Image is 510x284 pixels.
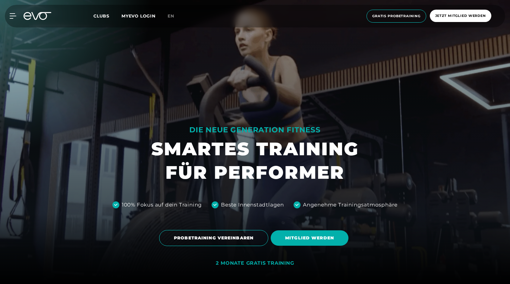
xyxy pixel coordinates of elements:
a: MYEVO LOGIN [121,13,156,19]
div: Angenehme Trainingsatmosphäre [303,201,398,209]
div: 100% Fokus auf dein Training [122,201,202,209]
span: en [168,13,174,19]
a: Gratis Probetraining [365,10,428,23]
span: Jetzt Mitglied werden [435,13,486,18]
div: DIE NEUE GENERATION FITNESS [151,125,359,135]
a: MITGLIED WERDEN [271,226,351,250]
a: Clubs [93,13,121,19]
span: Clubs [93,13,109,19]
a: en [168,13,181,20]
div: Beste Innenstadtlagen [221,201,284,209]
a: PROBETRAINING VEREINBAREN [159,226,271,251]
span: MITGLIED WERDEN [285,235,334,241]
span: PROBETRAINING VEREINBAREN [174,235,253,241]
div: 2 MONATE GRATIS TRAINING [216,260,294,267]
h1: SMARTES TRAINING FÜR PERFORMER [151,137,359,184]
a: Jetzt Mitglied werden [428,10,493,23]
span: Gratis Probetraining [372,14,420,19]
